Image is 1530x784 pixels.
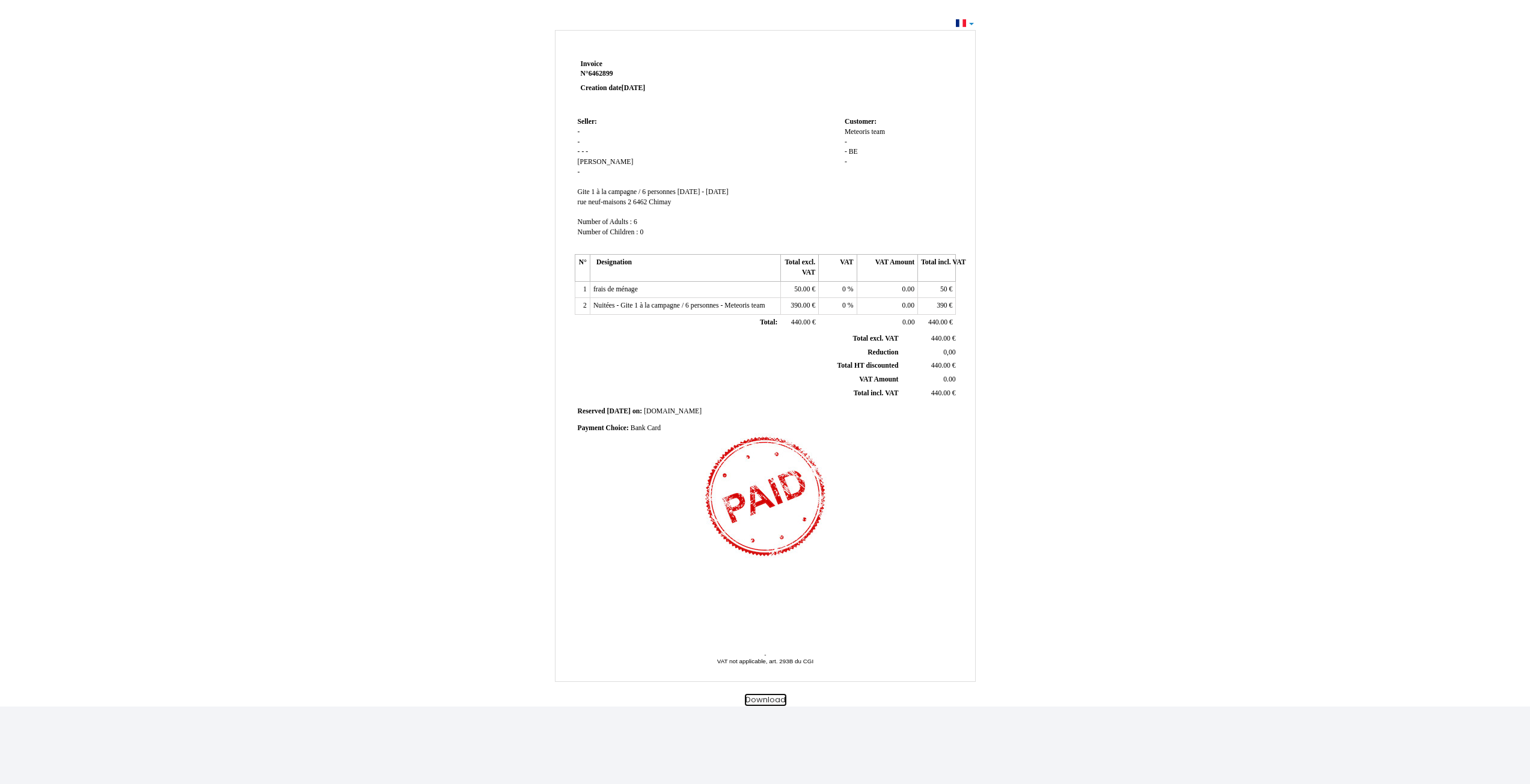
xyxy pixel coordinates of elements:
span: rue neuf-maisons 2 [578,198,632,206]
span: - [578,168,580,176]
span: 440.00 [931,362,950,369]
td: 2 [575,298,590,315]
span: 6462899 [589,70,613,77]
td: € [780,298,818,315]
span: - [581,148,584,156]
span: Reserved [578,407,605,415]
span: Bank Card [631,424,661,432]
th: N° [575,255,590,281]
span: Meteoris [845,128,870,136]
span: 50 [940,285,947,293]
span: - [845,148,847,156]
span: frais de ménage [593,285,638,293]
th: Designation [590,255,780,281]
span: 0 [842,285,846,293]
span: Customer: [845,118,877,126]
span: Reduction [868,348,898,356]
td: € [901,359,958,373]
th: Total excl. VAT [780,255,818,281]
span: Payment Choice: [578,424,629,432]
span: Total excl. VAT [853,335,899,342]
strong: Creation date [581,84,646,92]
strong: N° [581,69,724,79]
td: € [918,315,956,332]
span: team [871,128,885,136]
span: - [578,148,580,156]
span: - [586,148,588,156]
span: 0 [640,228,643,236]
td: € [780,281,818,298]
span: 6462 [633,198,647,206]
span: [DOMAIN_NAME] [644,407,702,415]
td: % [819,281,857,298]
span: - [845,158,847,166]
span: 50.00 [794,285,810,293]
span: VAT Amount [859,375,898,383]
td: € [918,298,956,315]
span: Seller: [578,118,597,126]
th: VAT Amount [857,255,917,281]
span: 390 [937,302,947,309]
span: Invoice [581,60,602,68]
span: Number of Children : [578,228,638,236]
span: Total: [760,318,777,326]
span: [DATE] - [DATE] [678,188,729,196]
span: 0.00 [943,375,955,383]
span: Total HT discounted [837,362,898,369]
span: on: [632,407,642,415]
span: - [845,138,847,146]
td: 1 [575,281,590,298]
span: 440.00 [931,389,950,397]
span: [DATE] [622,84,645,92]
span: 0.00 [902,302,914,309]
span: 0 [842,302,846,309]
td: € [780,315,818,332]
span: Nuitées - Gite 1 à la campagne / 6 personnes - Meteoris team [593,302,765,309]
span: 0.00 [902,285,914,293]
span: 0,00 [943,348,955,356]
td: € [918,281,956,298]
button: Download [745,694,786,707]
span: [DATE] [607,407,631,415]
span: 440.00 [928,318,947,326]
span: VAT not applicable, art. 293B du CGI [717,658,813,664]
span: - [578,138,580,146]
td: € [901,332,958,345]
span: 6 [634,218,637,226]
th: VAT [819,255,857,281]
td: % [819,298,857,315]
span: 440.00 [931,335,950,342]
td: € [901,386,958,400]
span: 440.00 [791,318,810,326]
span: Total incl. VAT [854,389,899,397]
span: 390.00 [791,302,810,309]
span: 0.00 [902,318,914,326]
span: Chimay [649,198,671,206]
span: - [764,651,766,658]
span: - [578,128,580,136]
span: BE [849,148,858,156]
span: Gite 1 à la campagne / 6 personnes [578,188,676,196]
span: [PERSON_NAME] [578,158,634,166]
span: Number of Adults : [578,218,632,226]
th: Total incl. VAT [918,255,956,281]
